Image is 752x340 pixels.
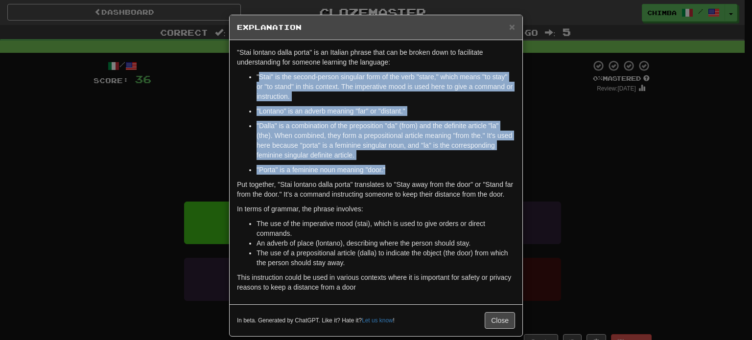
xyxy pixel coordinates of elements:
p: "Lontano" is an adverb meaning "far" or "distant." [257,106,515,116]
a: Let us know [362,317,393,324]
small: In beta. Generated by ChatGPT. Like it? Hate it? ! [237,317,395,325]
p: "Stai lontano dalla porta" is an Italian phrase that can be broken down to facilitate understandi... [237,47,515,67]
p: "Stai" is the second-person singular form of the verb "stare," which means "to stay" or "to stand... [257,72,515,101]
p: Put together, "Stai lontano dalla porta" translates to "Stay away from the door" or "Stand far fr... [237,180,515,199]
span: × [509,21,515,32]
li: An adverb of place (lontano), describing where the person should stay. [257,238,515,248]
h5: Explanation [237,23,515,32]
p: In terms of grammar, the phrase involves: [237,204,515,214]
button: Close [509,22,515,32]
p: This instruction could be used in various contexts where it is important for safety or privacy re... [237,272,515,292]
button: Close [485,312,515,329]
p: "Dalla" is a combination of the preposition "da" (from) and the definite article "la" (the). When... [257,121,515,160]
li: The use of the imperative mood (stai), which is used to give orders or direct commands. [257,219,515,238]
li: The use of a prepositional article (dalla) to indicate the object (the door) from which the perso... [257,248,515,268]
p: "Porta" is a feminine noun meaning "door." [257,165,515,175]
